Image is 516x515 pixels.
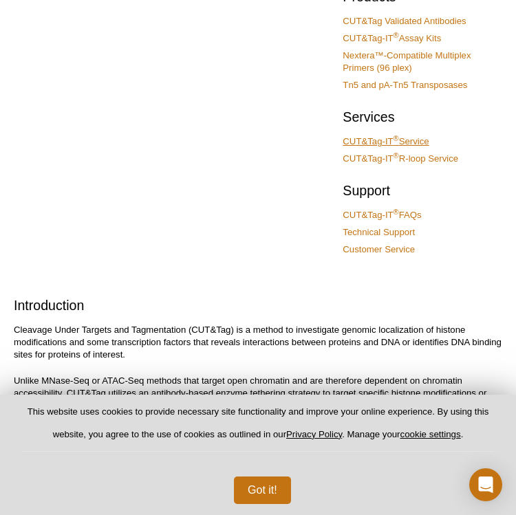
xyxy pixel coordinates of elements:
[14,297,502,314] h2: Introduction
[234,476,291,504] button: Got it!
[394,134,399,142] sup: ®
[14,324,502,361] p: Cleavage Under Targets and Tagmentation (CUT&Tag) is a method to investigate genomic localization...
[343,209,421,221] a: CUT&Tag-IT®FAQs
[343,79,467,91] a: Tn5 and pA-Tn5 Transposases
[394,208,399,216] sup: ®
[343,153,458,165] a: CUT&Tag-IT®R-loop Service
[343,109,502,125] h2: Services
[343,243,415,256] a: Customer Service
[469,468,502,501] div: Open Intercom Messenger
[394,151,399,160] sup: ®
[14,375,502,412] p: Unlike MNase-Seq or ATAC-Seq methods that target open chromatin and are therefore dependent on ch...
[343,32,441,45] a: CUT&Tag-IT®Assay Kits
[343,135,429,148] a: CUT&Tag-IT®Service
[400,429,461,439] button: cookie settings
[343,15,466,28] a: CUT&Tag Validated Antibodies
[394,31,399,39] sup: ®
[22,406,494,452] p: This website uses cookies to provide necessary site functionality and improve your online experie...
[343,50,488,74] a: Nextera™-Compatible Multiplex Primers (96 plex)
[286,429,342,439] a: Privacy Policy
[343,182,502,199] h2: Support
[343,226,415,239] a: Technical Support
